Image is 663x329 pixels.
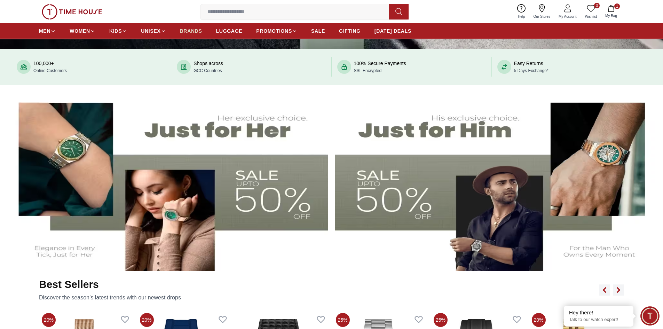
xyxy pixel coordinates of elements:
[581,3,601,21] a: 0Wishlist
[33,68,67,73] span: Online Customers
[602,13,620,18] span: My Bag
[39,293,181,302] p: Discover the season’s latest trends with our newest drops
[311,28,325,34] span: SALE
[601,3,621,20] button: 1My Bag
[194,68,222,73] span: GCC Countries
[216,28,243,34] span: LUGGAGE
[582,14,600,19] span: Wishlist
[39,28,50,34] span: MEN
[180,25,202,37] a: BRANDS
[42,313,56,327] span: 20%
[434,313,448,327] span: 25%
[70,25,95,37] a: WOMEN
[42,4,102,19] img: ...
[514,3,529,21] a: Help
[141,28,160,34] span: UNISEX
[140,313,154,327] span: 20%
[39,25,56,37] a: MEN
[180,28,202,34] span: BRANDS
[339,28,361,34] span: GIFTING
[532,313,546,327] span: 20%
[256,28,292,34] span: PROMOTIONS
[531,14,553,19] span: Our Stores
[141,25,166,37] a: UNISEX
[569,309,628,316] div: Hey there!
[6,92,328,271] img: Women's Watches Banner
[514,68,548,73] span: 5 Days Exchange*
[311,25,325,37] a: SALE
[374,25,411,37] a: [DATE] DEALS
[109,28,122,34] span: KIDS
[194,60,223,74] div: Shops across
[109,25,127,37] a: KIDS
[354,68,382,73] span: SSL Encrypted
[640,306,660,326] div: Chat Widget
[556,14,579,19] span: My Account
[256,25,297,37] a: PROMOTIONS
[33,60,67,74] div: 100,000+
[339,25,361,37] a: GIFTING
[336,313,350,327] span: 25%
[515,14,528,19] span: Help
[569,317,628,323] p: Talk to our watch expert!
[216,25,243,37] a: LUGGAGE
[529,3,554,21] a: Our Stores
[354,60,406,74] div: 100% Secure Payments
[594,3,600,8] span: 0
[70,28,90,34] span: WOMEN
[374,28,411,34] span: [DATE] DEALS
[514,60,548,74] div: Easy Returns
[39,278,181,291] h2: Best Sellers
[614,3,620,9] span: 1
[335,92,658,271] img: Men's Watches Banner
